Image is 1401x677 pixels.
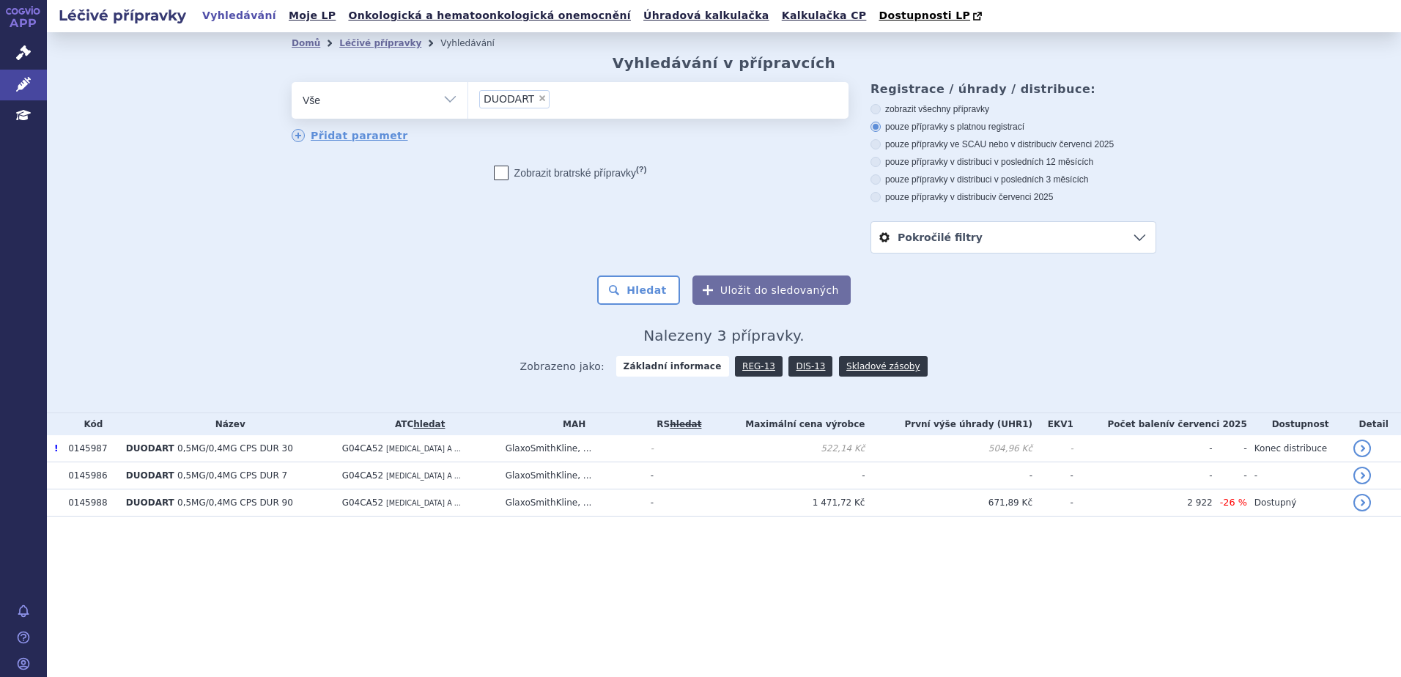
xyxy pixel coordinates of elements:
[126,470,174,481] span: DUODART
[788,356,832,377] a: DIS-13
[61,413,119,435] th: Kód
[1032,462,1073,489] td: -
[61,435,119,462] td: 0145987
[1247,489,1347,517] td: Dostupný
[498,462,643,489] td: GlaxoSmithKline, ...
[342,470,383,481] span: G04CA52
[284,6,340,26] a: Moje LP
[670,419,701,429] a: vyhledávání neobsahuje žádnou platnou referenční skupinu
[870,191,1156,203] label: pouze přípravky v distribuci
[643,462,708,489] td: -
[1032,435,1073,462] td: -
[643,327,805,344] span: Nalezeny 3 přípravky.
[692,275,851,305] button: Uložit do sledovaných
[643,435,708,462] td: -
[484,94,534,104] span: DUODART
[498,435,643,462] td: GlaxoSmithKline, ...
[616,356,729,377] strong: Základní informace
[1073,462,1213,489] td: -
[339,38,421,48] a: Léčivé přípravky
[61,489,119,517] td: 0145988
[177,497,293,508] span: 0,5MG/0,4MG CPS DUR 90
[1032,413,1073,435] th: EKV1
[643,413,708,435] th: RS
[386,499,461,507] span: [MEDICAL_DATA] A ...
[177,443,293,454] span: 0,5MG/0,4MG CPS DUR 30
[1247,413,1347,435] th: Dostupnost
[1247,462,1347,489] td: -
[292,38,320,48] a: Domů
[413,419,445,429] a: hledat
[991,192,1053,202] span: v červenci 2025
[870,103,1156,115] label: zobrazit všechny přípravky
[1032,489,1073,517] td: -
[386,445,461,453] span: [MEDICAL_DATA] A ...
[708,435,865,462] td: 522,14 Kč
[871,222,1156,253] a: Pokročilé filtry
[636,165,646,174] abbr: (?)
[670,419,701,429] del: hledat
[342,497,383,508] span: G04CA52
[61,462,119,489] td: 0145986
[865,462,1032,489] td: -
[1169,419,1246,429] span: v červenci 2025
[870,174,1156,185] label: pouze přípravky v distribuci v posledních 3 měsících
[386,472,461,480] span: [MEDICAL_DATA] A ...
[870,138,1156,150] label: pouze přípravky ve SCAU nebo v distribuci
[839,356,927,377] a: Skladové zásoby
[870,156,1156,168] label: pouze přípravky v distribuci v posledních 12 měsících
[47,5,198,26] h2: Léčivé přípravky
[865,489,1032,517] td: 671,89 Kč
[1353,440,1371,457] a: detail
[1073,489,1213,517] td: 2 922
[874,6,989,26] a: Dostupnosti LP
[1213,435,1247,462] td: -
[1353,467,1371,484] a: detail
[126,497,174,508] span: DUODART
[54,443,58,454] span: Poslední data tohoto produktu jsou ze SCAU platného k 01.05.2015.
[1353,494,1371,511] a: detail
[1073,413,1247,435] th: Počet balení
[597,275,680,305] button: Hledat
[1346,413,1401,435] th: Detail
[1213,462,1247,489] td: -
[292,129,408,142] a: Přidat parametr
[879,10,970,21] span: Dostupnosti LP
[498,489,643,517] td: GlaxoSmithKline, ...
[538,94,547,103] span: ×
[335,413,498,435] th: ATC
[777,6,871,26] a: Kalkulačka CP
[494,166,647,180] label: Zobrazit bratrské přípravky
[865,413,1032,435] th: První výše úhrady (UHR1)
[1220,497,1247,508] span: -26 %
[870,121,1156,133] label: pouze přípravky s platnou registrací
[344,6,635,26] a: Onkologická a hematoonkologická onemocnění
[865,435,1032,462] td: 504,96 Kč
[708,462,865,489] td: -
[440,32,514,54] li: Vyhledávání
[1052,139,1114,149] span: v červenci 2025
[735,356,783,377] a: REG-13
[643,489,708,517] td: -
[708,413,865,435] th: Maximální cena výrobce
[613,54,836,72] h2: Vyhledávání v přípravcích
[498,413,643,435] th: MAH
[520,356,605,377] span: Zobrazeno jako:
[342,443,383,454] span: G04CA52
[554,89,562,108] input: DUODART
[119,413,335,435] th: Název
[1247,435,1347,462] td: Konec distribuce
[708,489,865,517] td: 1 471,72 Kč
[126,443,174,454] span: DUODART
[639,6,774,26] a: Úhradová kalkulačka
[177,470,287,481] span: 0,5MG/0,4MG CPS DUR 7
[870,82,1156,96] h3: Registrace / úhrady / distribuce:
[198,6,281,26] a: Vyhledávání
[1073,435,1213,462] td: -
